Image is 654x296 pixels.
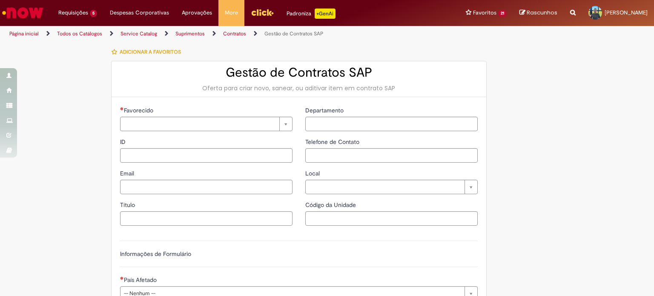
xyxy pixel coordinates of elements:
span: País Afetado [124,276,158,284]
span: 5 [90,10,97,17]
div: Oferta para criar novo, sanear, ou aditivar item em contrato SAP [120,84,478,92]
a: Página inicial [9,30,39,37]
label: Informações de Formulário [120,250,191,258]
a: Contratos [223,30,246,37]
a: Service Catalog [120,30,157,37]
span: More [225,9,238,17]
input: ID [120,148,293,163]
a: Rascunhos [519,9,557,17]
span: ID [120,138,127,146]
input: Departamento [305,117,478,131]
input: Telefone de Contato [305,148,478,163]
span: Necessários [120,107,124,110]
p: +GenAi [315,9,336,19]
div: Padroniza [287,9,336,19]
button: Adicionar a Favoritos [111,43,186,61]
span: Código da Unidade [305,201,358,209]
span: Email [120,170,136,177]
span: Departamento [305,106,345,114]
span: Aprovações [182,9,212,17]
h2: Gestão de Contratos SAP [120,66,478,80]
span: Requisições [58,9,88,17]
span: Necessários [120,276,124,280]
span: Necessários - Favorecido [124,106,155,114]
a: Suprimentos [175,30,205,37]
img: click_logo_yellow_360x200.png [251,6,274,19]
span: Rascunhos [527,9,557,17]
span: Telefone de Contato [305,138,361,146]
img: ServiceNow [1,4,45,21]
span: Despesas Corporativas [110,9,169,17]
ul: Trilhas de página [6,26,430,42]
input: Código da Unidade [305,211,478,226]
input: Título [120,211,293,226]
input: Email [120,180,293,194]
a: Todos os Catálogos [57,30,102,37]
span: Favoritos [473,9,496,17]
a: Gestão de Contratos SAP [264,30,323,37]
span: [PERSON_NAME] [605,9,648,16]
span: Título [120,201,137,209]
span: 21 [498,10,507,17]
span: Local [305,170,321,177]
a: Limpar campo Local [305,180,478,194]
a: Limpar campo Favorecido [120,117,293,131]
span: Adicionar a Favoritos [120,49,181,55]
